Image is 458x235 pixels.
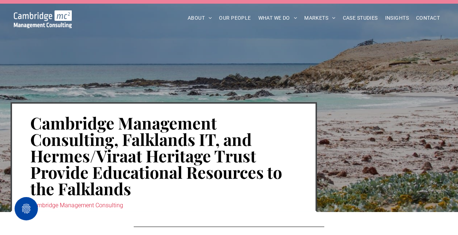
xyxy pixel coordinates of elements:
[412,12,443,24] a: CONTACT
[301,12,339,24] a: MARKETS
[339,12,381,24] a: CASE STUDIES
[215,12,254,24] a: OUR PEOPLE
[14,10,72,28] img: Go to Homepage
[381,12,412,24] a: INSIGHTS
[14,11,72,19] a: Your Business Transformed | Cambridge Management Consulting
[30,200,297,211] div: Cambridge Management Consulting
[184,12,216,24] a: ABOUT
[255,12,301,24] a: WHAT WE DO
[30,114,297,197] h1: Cambridge Management Consulting, Falklands IT, and Hermes/Viraat Heritage Trust Provide Education...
